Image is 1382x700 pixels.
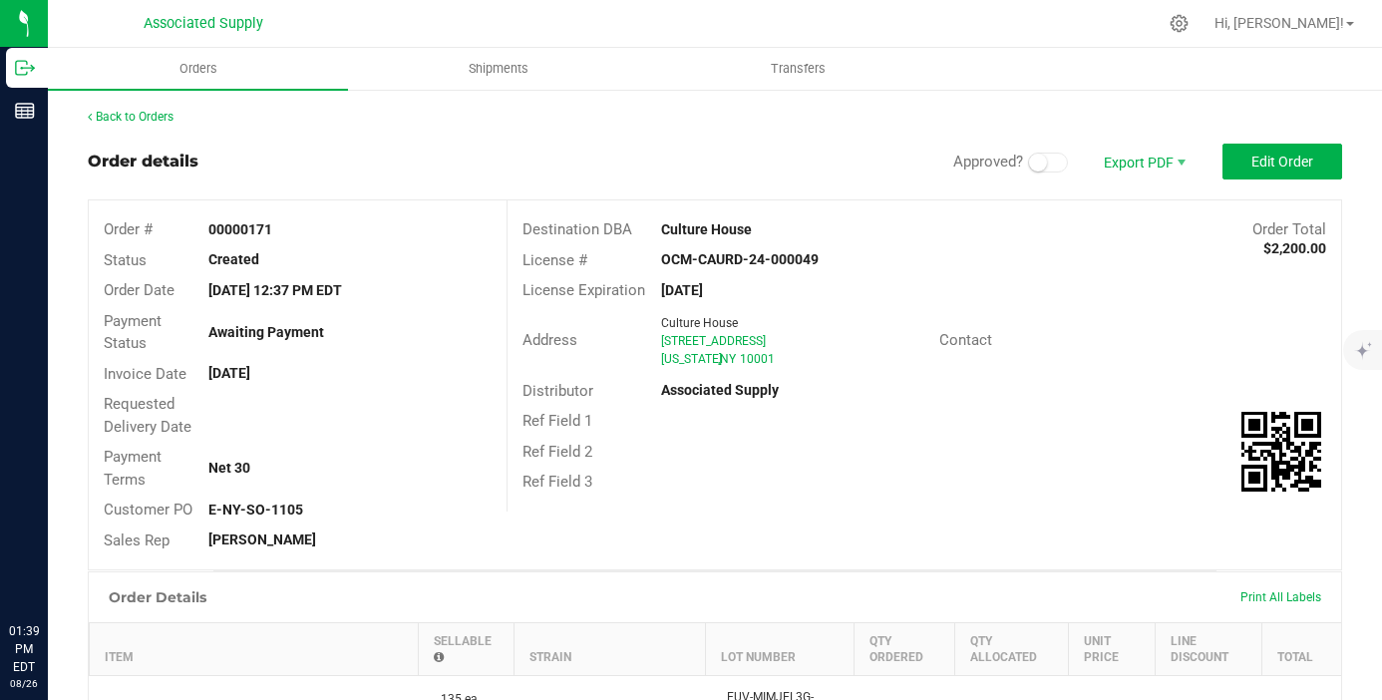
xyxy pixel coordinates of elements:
th: Qty Allocated [954,623,1068,676]
strong: Culture House [661,221,752,237]
img: Scan me! [1241,412,1321,492]
span: License # [522,251,587,269]
span: Ref Field 1 [522,412,592,430]
th: Total [1262,623,1341,676]
span: Address [522,331,577,349]
span: Transfers [744,60,853,78]
strong: [DATE] [661,282,703,298]
strong: OCM-CAURD-24-000049 [661,251,819,267]
span: Orders [153,60,244,78]
span: Hi, [PERSON_NAME]! [1214,15,1344,31]
th: Qty Ordered [854,623,954,676]
strong: [PERSON_NAME] [208,531,316,547]
p: 01:39 PM EDT [9,622,39,676]
span: Requested Delivery Date [104,395,191,436]
span: Order Date [104,281,174,299]
strong: [DATE] [208,365,250,381]
div: Manage settings [1167,14,1192,33]
th: Lot Number [705,623,854,676]
button: Edit Order [1222,144,1342,179]
span: Edit Order [1251,154,1313,170]
span: Print All Labels [1240,590,1321,604]
span: [US_STATE] [661,352,722,366]
span: Order # [104,220,153,238]
a: Orders [48,48,348,90]
strong: 00000171 [208,221,272,237]
span: Customer PO [104,501,192,519]
th: Line Discount [1155,623,1261,676]
span: Ref Field 2 [522,443,592,461]
iframe: Resource center [20,540,80,600]
span: Status [104,251,147,269]
span: Culture House [661,316,738,330]
a: Back to Orders [88,110,173,124]
span: Distributor [522,382,593,400]
span: Payment Status [104,312,162,353]
span: , [718,352,720,366]
strong: [DATE] 12:37 PM EDT [208,282,342,298]
strong: $2,200.00 [1263,240,1326,256]
span: Approved? [953,153,1023,171]
span: Invoice Date [104,365,186,383]
span: Payment Terms [104,448,162,489]
span: [STREET_ADDRESS] [661,334,766,348]
th: Strain [514,623,705,676]
th: Unit Price [1068,623,1155,676]
strong: Net 30 [208,460,250,476]
span: Order Total [1252,220,1326,238]
a: Transfers [648,48,948,90]
span: 10001 [740,352,775,366]
span: Shipments [442,60,555,78]
span: Associated Supply [144,15,263,32]
th: Item [90,623,419,676]
span: License Expiration [522,281,645,299]
span: Sales Rep [104,531,170,549]
inline-svg: Outbound [15,58,35,78]
strong: Awaiting Payment [208,324,324,340]
span: Destination DBA [522,220,632,238]
p: 08/26 [9,676,39,691]
a: Shipments [348,48,648,90]
h1: Order Details [109,589,206,605]
li: Export PDF [1083,144,1203,179]
span: Contact [939,331,992,349]
strong: E-NY-SO-1105 [208,502,303,518]
div: Order details [88,150,198,174]
span: NY [720,352,736,366]
qrcode: 00000171 [1241,412,1321,492]
strong: Created [208,251,259,267]
span: Ref Field 3 [522,473,592,491]
strong: Associated Supply [661,382,779,398]
th: Sellable [419,623,514,676]
inline-svg: Reports [15,101,35,121]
